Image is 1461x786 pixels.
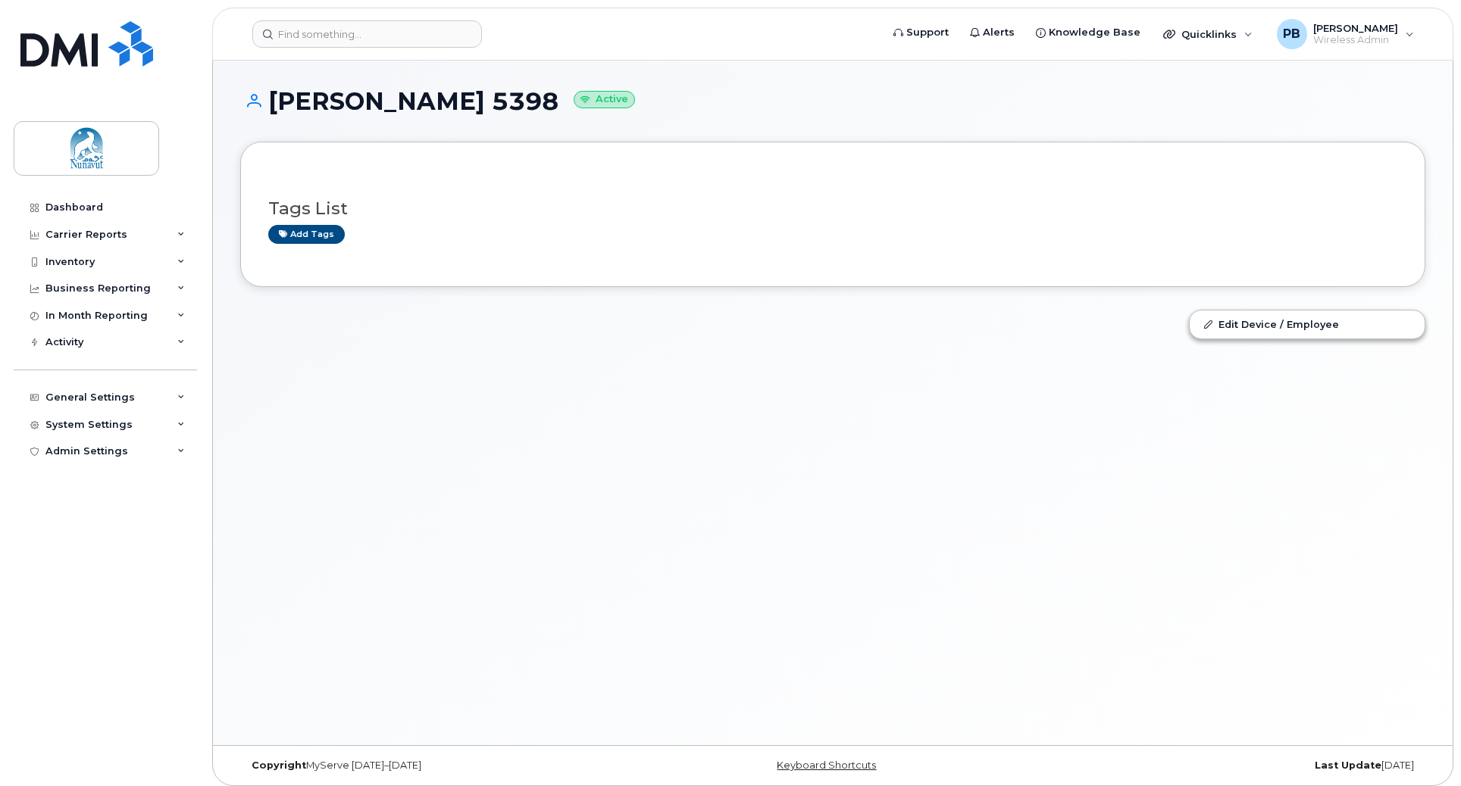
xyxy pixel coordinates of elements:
[268,199,1397,218] h3: Tags List
[240,759,635,772] div: MyServe [DATE]–[DATE]
[1031,759,1425,772] div: [DATE]
[777,759,876,771] a: Keyboard Shortcuts
[268,225,345,244] a: Add tags
[240,88,1425,114] h1: [PERSON_NAME] 5398
[1315,759,1381,771] strong: Last Update
[574,91,635,108] small: Active
[1190,310,1425,338] a: Edit Device / Employee
[252,759,306,771] strong: Copyright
